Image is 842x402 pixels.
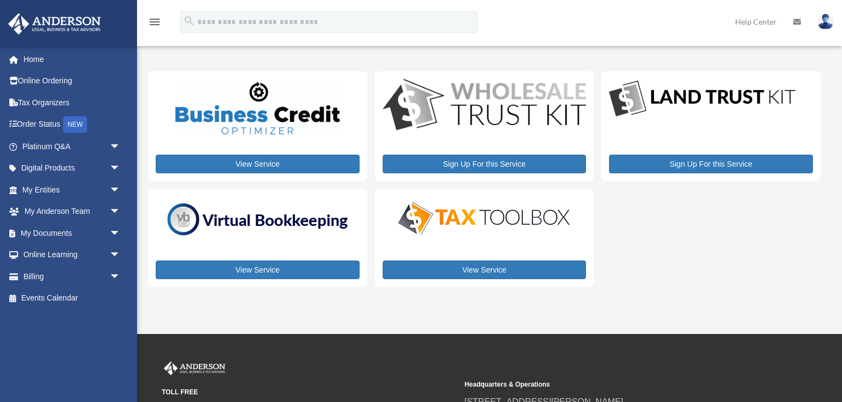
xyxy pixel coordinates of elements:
span: arrow_drop_down [110,201,132,223]
a: My Documentsarrow_drop_down [8,222,137,244]
img: Anderson Advisors Platinum Portal [162,361,227,376]
img: WS-Trust-Kit-lgo-1.jpg [383,79,587,133]
a: My Entitiesarrow_drop_down [8,179,137,201]
a: View Service [156,155,360,173]
a: View Service [156,261,360,279]
small: Headquarters & Operations [464,379,759,390]
a: Online Ordering [8,70,137,92]
a: Home [8,48,137,70]
a: Digital Productsarrow_drop_down [8,157,137,179]
small: TOLL FREE [162,387,457,398]
a: My Anderson Teamarrow_drop_down [8,201,137,223]
a: Online Learningarrow_drop_down [8,244,137,266]
i: menu [148,15,161,29]
a: Events Calendar [8,287,137,309]
a: menu [148,19,161,29]
span: arrow_drop_down [110,179,132,201]
a: Sign Up For this Service [383,155,587,173]
img: LandTrust_lgo-1.jpg [609,79,795,119]
a: Tax Organizers [8,92,137,114]
i: search [183,15,195,27]
span: arrow_drop_down [110,222,132,245]
span: arrow_drop_down [110,265,132,288]
img: User Pic [817,14,834,30]
div: NEW [63,116,87,133]
a: Order StatusNEW [8,114,137,136]
a: Billingarrow_drop_down [8,265,137,287]
a: Sign Up For this Service [609,155,813,173]
span: arrow_drop_down [110,157,132,180]
span: arrow_drop_down [110,135,132,158]
a: Platinum Q&Aarrow_drop_down [8,135,137,157]
span: arrow_drop_down [110,244,132,267]
img: Anderson Advisors Platinum Portal [5,13,104,35]
a: View Service [383,261,587,279]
